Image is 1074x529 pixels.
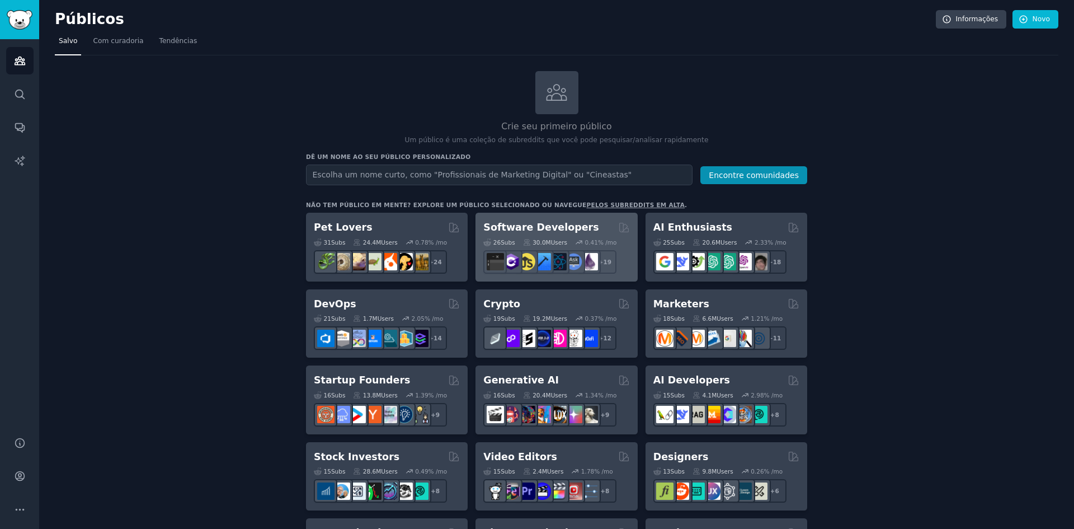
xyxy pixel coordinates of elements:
[317,253,335,270] img: herpetology
[653,221,732,235] h2: AI Enthusiasts
[653,450,709,464] h2: Designers
[395,483,413,500] img: swingtrading
[751,315,783,322] div: 1.21 % /mo
[585,391,617,399] div: 1.34 % /mo
[687,406,705,423] img: Rag
[306,153,470,160] font: Dê um nome ao seu público personalizado
[93,37,143,45] font: Com curadoria
[734,406,752,423] img: llmops
[423,403,447,427] div: + 9
[755,238,786,246] div: 2.33 % /mo
[314,391,345,399] div: 16 Sub s
[734,483,752,500] img: learndesign
[549,253,567,270] img: reactnative
[709,171,799,180] font: Encontre comunidades
[380,406,397,423] img: indiehackers
[380,330,397,347] img: platformengineering
[534,406,551,423] img: sdforall
[348,253,366,270] img: leopardgeckos
[565,330,582,347] img: CryptoNews
[719,406,736,423] img: OpenSourceAI
[55,11,124,27] font: Públicos
[693,391,733,399] div: 4.1M Users
[585,238,617,246] div: 0.41 % /mo
[703,483,720,500] img: UXDesign
[423,250,447,274] div: + 24
[314,467,345,475] div: 15 Sub s
[653,391,685,399] div: 15 Sub s
[751,467,783,475] div: 0.26 % /mo
[415,467,447,475] div: 0.49 % /mo
[1033,15,1050,23] font: Novo
[502,406,520,423] img: dalle2
[411,253,428,270] img: dogbreed
[693,315,733,322] div: 6.6M Users
[314,238,345,246] div: 31 Sub s
[685,202,687,208] font: .
[412,315,444,322] div: 2.05 % /mo
[483,221,599,235] h2: Software Developers
[581,483,598,500] img: postproduction
[380,483,397,500] img: StocksAndTrading
[719,253,736,270] img: chatgpt_prompts_
[348,406,366,423] img: startup
[59,37,77,45] font: Salvo
[159,37,197,45] font: Tendências
[364,406,381,423] img: ycombinator
[523,238,567,246] div: 30.0M Users
[333,406,350,423] img: SaaS
[687,330,705,347] img: AskMarketing
[656,406,673,423] img: LangChain
[380,253,397,270] img: cockatiel
[353,315,394,322] div: 1.7M Users
[581,467,613,475] div: 1.78 % /mo
[89,32,147,55] a: Com curadoria
[656,253,673,270] img: GoogleGeminiAI
[518,483,535,500] img: premiere
[423,326,447,350] div: + 14
[653,467,685,475] div: 13 Sub s
[502,483,520,500] img: editors
[411,483,428,500] img: technicalanalysis
[656,483,673,500] img: typography
[405,136,709,144] font: Um público é uma coleção de subreddits que você pode pesquisar/analisar rapidamente
[585,315,617,322] div: 0.37 % /mo
[672,253,689,270] img: DeepSeek
[672,330,689,347] img: bigseo
[502,253,520,270] img: csharp
[518,406,535,423] img: deepdream
[1012,10,1058,29] a: Novo
[672,406,689,423] img: DeepSeek
[518,330,535,347] img: ethstaker
[353,238,397,246] div: 24.4M Users
[534,253,551,270] img: iOSProgramming
[483,373,559,387] h2: Generative AI
[656,330,673,347] img: content_marketing
[314,315,345,322] div: 21 Sub s
[348,330,366,347] img: Docker_DevOps
[763,326,786,350] div: + 11
[423,479,447,503] div: + 8
[317,406,335,423] img: EntrepreneurRideAlong
[353,467,397,475] div: 28.6M Users
[314,373,410,387] h2: Startup Founders
[487,483,504,500] img: gopro
[333,253,350,270] img: ballpython
[750,330,767,347] img: OnlineMarketing
[7,10,32,30] img: Logotipo do GummySearch
[750,253,767,270] img: ArtificalIntelligence
[523,315,567,322] div: 19.2M Users
[523,391,567,399] div: 20.4M Users
[565,483,582,500] img: Youtubevideo
[483,297,520,311] h2: Crypto
[55,32,81,55] a: Salvo
[593,403,616,427] div: + 9
[653,238,685,246] div: 25 Sub s
[734,253,752,270] img: OpenAIDev
[763,250,786,274] div: + 18
[314,450,399,464] h2: Stock Investors
[483,238,515,246] div: 26 Sub s
[693,467,733,475] div: 9.8M Users
[700,166,807,184] button: Encontre comunidades
[719,483,736,500] img: userexperience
